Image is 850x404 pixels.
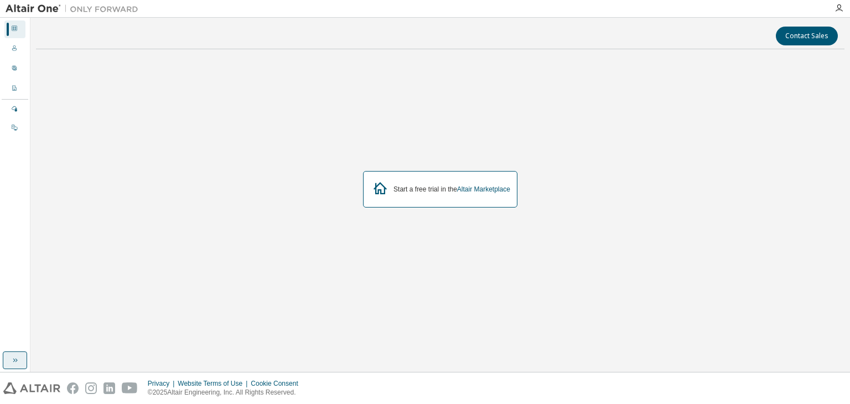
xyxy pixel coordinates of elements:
img: linkedin.svg [103,382,115,394]
div: Website Terms of Use [178,379,251,388]
div: User Profile [4,60,25,78]
div: Users [4,40,25,58]
img: facebook.svg [67,382,79,394]
div: Cookie Consent [251,379,304,388]
div: Privacy [148,379,178,388]
div: Managed [4,101,25,118]
button: Contact Sales [776,27,838,45]
img: youtube.svg [122,382,138,394]
img: instagram.svg [85,382,97,394]
a: Altair Marketplace [457,185,510,193]
div: On Prem [4,120,25,137]
p: © 2025 Altair Engineering, Inc. All Rights Reserved. [148,388,305,397]
div: Start a free trial in the [393,185,510,194]
img: Altair One [6,3,144,14]
div: Dashboard [4,20,25,38]
div: Company Profile [4,80,25,98]
img: altair_logo.svg [3,382,60,394]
